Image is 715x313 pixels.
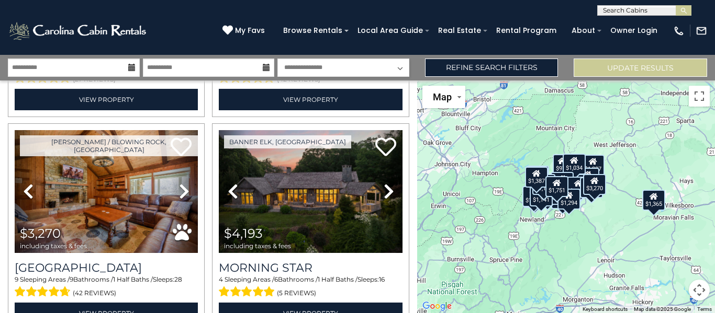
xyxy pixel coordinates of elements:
span: 4 [219,275,223,283]
span: 16 [379,275,385,283]
a: Real Estate [433,22,486,39]
div: Sleeping Areas / Bathrooms / Sleeps: [219,275,402,300]
div: $1,387 [526,166,549,187]
img: Google [420,299,454,313]
a: Open this area in Google Maps (opens a new window) [420,299,454,313]
img: thumbnail_163276265.jpeg [219,130,402,253]
a: Banner Elk, [GEOGRAPHIC_DATA] [224,135,351,148]
a: Add to favorites [375,136,396,159]
button: Map camera controls [689,280,710,300]
span: including taxes & fees [224,242,291,249]
div: $1,483 [523,187,546,208]
a: Refine Search Filters [425,59,558,77]
a: Morning Star [219,261,402,275]
div: $1,365 [642,189,665,210]
img: White-1-2.png [8,20,149,41]
a: Rental Program [491,22,562,39]
span: 6 [274,275,278,283]
div: $1,751 [546,176,569,197]
button: Toggle fullscreen view [689,86,710,107]
div: $1,362 [580,177,603,198]
div: $1,432 [526,165,549,186]
h3: Appalachian Mountain Lodge [15,261,198,275]
a: View Property [219,89,402,110]
img: mail-regular-white.png [696,25,707,37]
span: (42 reviews) [73,286,116,300]
a: View Property [15,89,198,110]
div: $1,156 [532,173,555,194]
div: $3,270 [584,174,607,195]
div: $1,034 [563,153,586,174]
a: Terms (opens in new tab) [697,306,712,312]
a: Local Area Guide [352,22,428,39]
span: 9 [70,275,73,283]
div: $1,116 [567,176,590,197]
img: thumbnail_163277208.jpeg [15,130,198,253]
span: 1 Half Baths / [113,275,153,283]
a: Browse Rentals [278,22,348,39]
span: (5 reviews) [277,286,316,300]
span: 9 [15,275,18,283]
a: [GEOGRAPHIC_DATA] [15,261,198,275]
a: Owner Login [605,22,663,39]
div: $1,141 [530,185,553,206]
div: $1,514 [523,186,546,206]
div: $1,053 [551,172,574,193]
span: Map [433,91,452,102]
a: About [566,22,600,39]
span: 28 [174,275,182,283]
a: My Favs [222,25,267,37]
img: phone-regular-white.png [673,25,685,37]
div: Sleeping Areas / Bathrooms / Sleeps: [15,275,198,300]
span: Map data ©2025 Google [634,306,691,312]
a: [PERSON_NAME] / Blowing Rock, [GEOGRAPHIC_DATA] [20,135,198,156]
span: $4,193 [224,226,263,241]
button: Update Results [574,59,707,77]
div: $1,294 [557,188,580,209]
span: including taxes & fees [20,242,87,249]
div: $1,459 [576,167,599,188]
button: Keyboard shortcuts [583,306,628,313]
button: Change map style [422,86,465,108]
div: $1,387 [582,155,605,176]
span: My Favs [235,25,265,36]
span: $3,270 [20,226,61,241]
span: 1 Half Baths / [318,275,357,283]
div: $971 [553,154,572,175]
